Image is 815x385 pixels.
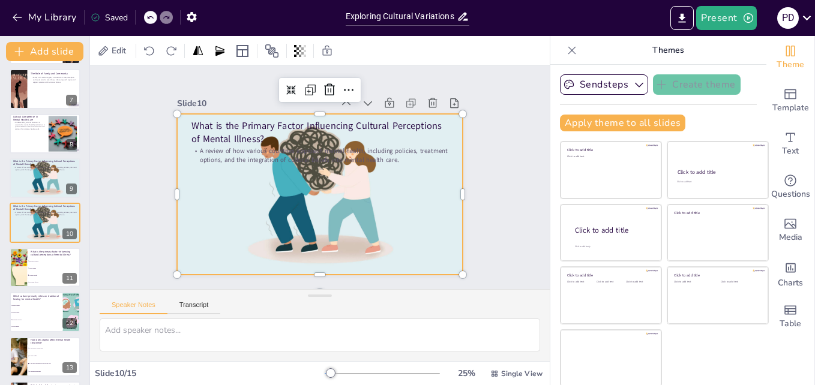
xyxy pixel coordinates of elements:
[452,368,481,379] div: 25 %
[200,94,458,173] p: What is the Primary Factor Influencing Cultural Perceptions of Mental Illness?
[29,275,80,276] span: Cultural beliefs
[10,158,80,198] div: 9
[678,169,757,176] div: Click to add title
[66,184,77,194] div: 9
[62,362,77,373] div: 13
[766,36,814,79] div: Change the overall theme
[13,160,77,166] p: What is the Primary Factor Influencing Cultural Perceptions of Mental Illness?
[560,115,685,131] button: Apply theme to all slides
[626,281,653,284] div: Click to add text
[62,318,77,329] div: 12
[10,114,80,154] div: 8
[265,44,279,58] span: Position
[66,95,77,106] div: 7
[10,292,80,332] div: 12
[10,248,80,287] div: 11
[575,245,651,248] div: Click to add body
[567,155,653,158] div: Click to add text
[597,281,624,284] div: Click to add text
[567,281,594,284] div: Click to add text
[31,77,77,83] p: Family and community play a crucial role in the perception and treatment of mental illness, influ...
[31,72,77,76] p: The Role of Family and Community
[13,204,77,210] p: What is the Primary Factor Influencing Cultural Perceptions of Mental Illness?
[560,74,648,95] button: Sendsteps
[62,273,77,284] div: 11
[696,6,756,30] button: Present
[771,188,810,201] span: Questions
[29,363,80,364] span: It can deter individuals from seeking help
[674,273,760,278] div: Click to add title
[13,211,77,215] p: A review of how various countries approach mental health, including policies, treatment options, ...
[11,319,62,320] span: Indigenous cultures
[677,181,757,184] div: Click to add text
[233,41,252,61] div: Layout
[13,166,77,170] p: A review of how various countries approach mental health, including policies, treatment options, ...
[575,225,652,236] div: Click to add title
[346,8,457,25] input: Insert title
[766,295,814,338] div: Add a table
[31,250,77,257] p: What is the primary factor influencing cultural perceptions of mental illness?
[11,326,62,327] span: Urban cultures
[29,347,80,348] span: It encourages seeking help
[777,7,799,29] div: P D
[95,368,325,379] div: Slide 10 / 15
[11,312,62,313] span: Eastern culture
[780,317,801,330] span: Table
[721,281,759,284] div: Click to add text
[653,74,741,95] button: Create theme
[567,273,653,278] div: Click to add title
[567,148,653,152] div: Click to add title
[13,294,59,301] p: Which culture primarily relies on traditional healing for mental health?
[197,120,453,191] p: A review of how various countries approach mental health, including policies, treatment options, ...
[109,45,128,56] span: Edit
[13,115,45,122] p: Cultural Competence in Mental Health Care
[194,70,350,113] div: Slide 10
[766,252,814,295] div: Add charts and graphs
[29,355,80,356] span: It has no effect
[10,203,80,242] div: 10
[10,337,80,377] div: 13
[777,6,799,30] button: P D
[91,12,128,23] div: Saved
[777,58,804,71] span: Theme
[13,121,45,130] p: Understanding cultural variations is essential for mental health practitioners to provide effecti...
[674,210,760,215] div: Click to add title
[62,228,77,239] div: 10
[766,166,814,209] div: Get real-time input from your audience
[100,301,167,314] button: Speaker Notes
[29,267,80,269] span: Social norms
[766,122,814,166] div: Add text boxes
[10,69,80,109] div: 7
[766,79,814,122] div: Add ready made slides
[779,231,802,244] span: Media
[582,36,754,65] p: Themes
[778,276,803,290] span: Charts
[9,8,82,27] button: My Library
[670,6,694,30] button: Export to PowerPoint
[6,42,83,61] button: Add slide
[11,305,62,306] span: Western culture
[29,281,80,282] span: Economic factors
[29,260,80,261] span: Historical context
[29,371,80,372] span: It increases awareness
[782,145,799,158] span: Text
[674,281,712,284] div: Click to add text
[66,139,77,150] div: 8
[766,209,814,252] div: Add images, graphics, shapes or video
[772,101,809,115] span: Template
[167,301,221,314] button: Transcript
[501,369,543,378] span: Single View
[31,338,77,345] p: How does stigma affect mental health treatment?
